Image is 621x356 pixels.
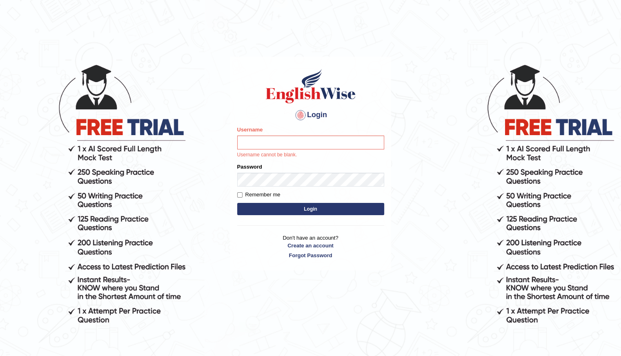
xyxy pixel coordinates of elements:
p: Username cannot be blank. [237,151,384,159]
label: Username [237,126,263,133]
a: Create an account [237,242,384,249]
h4: Login [237,109,384,122]
button: Login [237,203,384,215]
label: Password [237,163,262,171]
p: Don't have an account? [237,234,384,259]
a: Forgot Password [237,251,384,259]
input: Remember me [237,192,243,198]
img: Logo of English Wise sign in for intelligent practice with AI [264,68,357,105]
label: Remember me [237,191,280,199]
